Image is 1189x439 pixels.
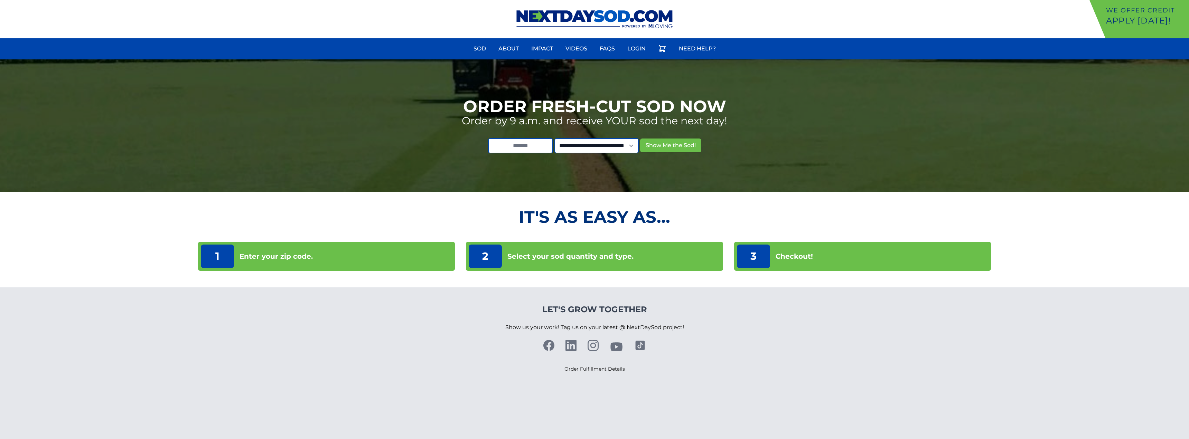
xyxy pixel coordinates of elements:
h2: It's as Easy As... [198,209,991,225]
a: Videos [561,40,591,57]
a: Login [623,40,650,57]
p: Show us your work! Tag us on your latest @ NextDaySod project! [505,315,684,340]
p: Order by 9 a.m. and receive YOUR sod the next day! [462,115,727,127]
a: About [494,40,523,57]
p: Enter your zip code. [240,251,313,261]
a: Need Help? [675,40,720,57]
p: 3 [737,245,770,268]
a: FAQs [596,40,619,57]
p: Checkout! [776,251,813,261]
p: Select your sod quantity and type. [507,251,634,261]
p: 2 [469,245,502,268]
a: Impact [527,40,557,57]
p: Apply [DATE]! [1106,15,1186,26]
p: 1 [201,245,234,268]
p: We offer Credit [1106,6,1186,15]
a: Sod [469,40,490,57]
button: Show Me the Sod! [640,139,701,152]
a: Order Fulfillment Details [564,366,625,372]
h1: Order Fresh-Cut Sod Now [463,98,726,115]
h4: Let's Grow Together [505,304,684,315]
